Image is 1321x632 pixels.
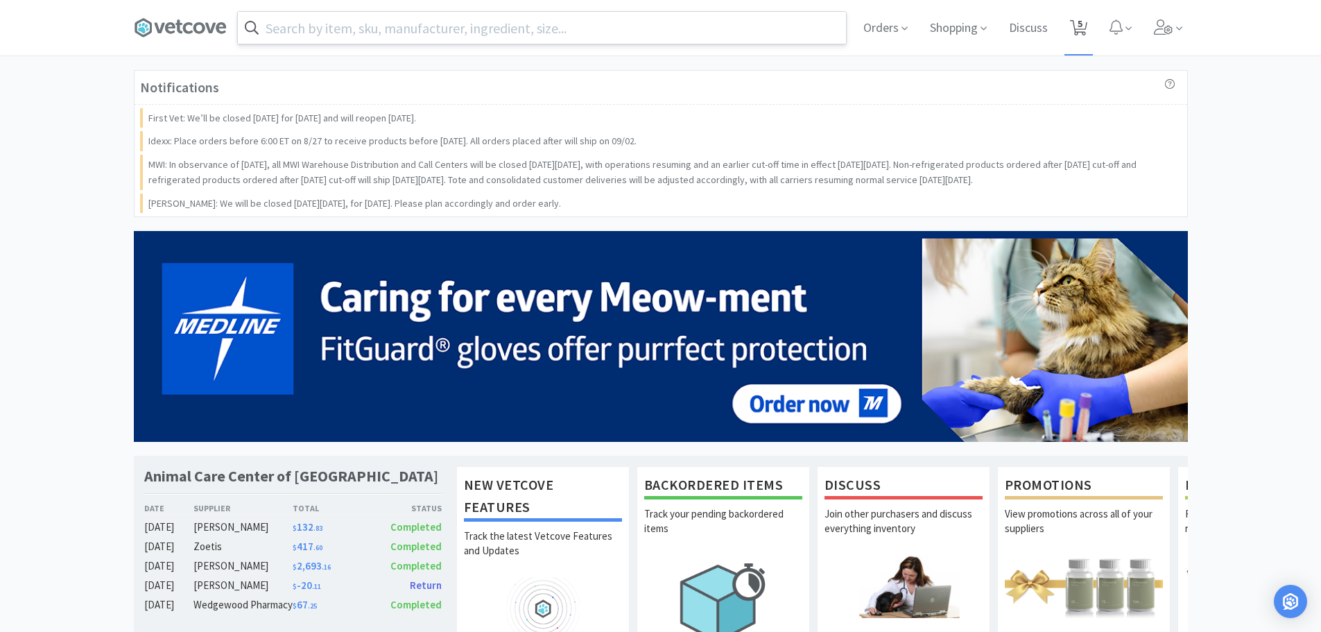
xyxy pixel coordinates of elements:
div: [PERSON_NAME] [193,558,293,574]
h1: Backordered Items [644,474,802,499]
span: . 25 [308,601,317,610]
img: hero_discuss.png [824,555,983,618]
p: MWI: In observance of [DATE], all MWI Warehouse Distribution and Call Centers will be closed [DAT... [148,157,1176,188]
p: Idexx: Place orders before 6:00 ET on 8/27 to receive products before [DATE]. All orders placed a... [148,133,637,148]
span: Completed [390,520,442,533]
a: [DATE]Zoetis$417.60Completed [144,538,442,555]
span: . 60 [313,543,322,552]
span: . 11 [312,582,321,591]
div: [DATE] [144,558,194,574]
span: . 16 [322,563,331,572]
span: Return [410,579,442,592]
span: $ [293,524,297,533]
div: [DATE] [144,519,194,536]
span: $ [293,601,297,610]
a: 5 [1064,24,1093,36]
h1: Promotions [1005,474,1163,499]
div: [PERSON_NAME] [193,519,293,536]
p: First Vet: We’ll be closed [DATE] for [DATE] and will reopen [DATE]. [148,110,416,126]
span: -20 [293,579,321,592]
div: [DATE] [144,577,194,594]
div: Date [144,502,194,515]
span: $ [293,563,297,572]
div: [DATE] [144,597,194,613]
h3: Notifications [140,76,219,99]
span: . 83 [313,524,322,533]
img: 5b85490d2c9a43ef9873369d65f5cc4c_481.png [134,231,1188,442]
p: Track the latest Vetcove Features and Updates [464,529,622,577]
p: Track your pending backordered items [644,506,802,555]
p: Join other purchasers and discuss everything inventory [824,506,983,555]
span: $ [293,582,297,591]
span: Completed [390,598,442,611]
div: [PERSON_NAME] [193,577,293,594]
span: 2,693 [293,559,331,572]
span: $ [293,543,297,552]
div: Status [368,502,442,515]
input: Search by item, sku, manufacturer, ingredient, size... [238,12,846,44]
a: [DATE]Wedgewood Pharmacy$67.25Completed [144,597,442,613]
span: Completed [390,559,442,572]
h1: New Vetcove Features [464,474,622,522]
p: View promotions across all of your suppliers [1005,506,1163,555]
div: Zoetis [193,538,293,555]
span: 132 [293,520,322,533]
a: [DATE][PERSON_NAME]$-20.11Return [144,577,442,594]
span: 67 [293,598,317,611]
p: [PERSON_NAME]: We will be closed [DATE][DATE], for [DATE]. Please plan accordingly and order early. [148,196,561,211]
a: [DATE][PERSON_NAME]$132.83Completed [144,519,442,536]
div: Total [293,502,368,515]
div: Supplier [193,502,293,515]
a: [DATE][PERSON_NAME]$2,693.16Completed [144,558,442,574]
span: Completed [390,540,442,553]
div: Wedgewood Pharmacy [193,597,293,613]
span: 417 [293,540,322,553]
h1: Animal Care Center of [GEOGRAPHIC_DATA] [144,466,438,486]
div: Open Intercom Messenger [1274,585,1307,618]
h1: Discuss [824,474,983,499]
a: Discuss [1003,22,1053,35]
img: hero_promotions.png [1005,555,1163,618]
div: [DATE] [144,538,194,555]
